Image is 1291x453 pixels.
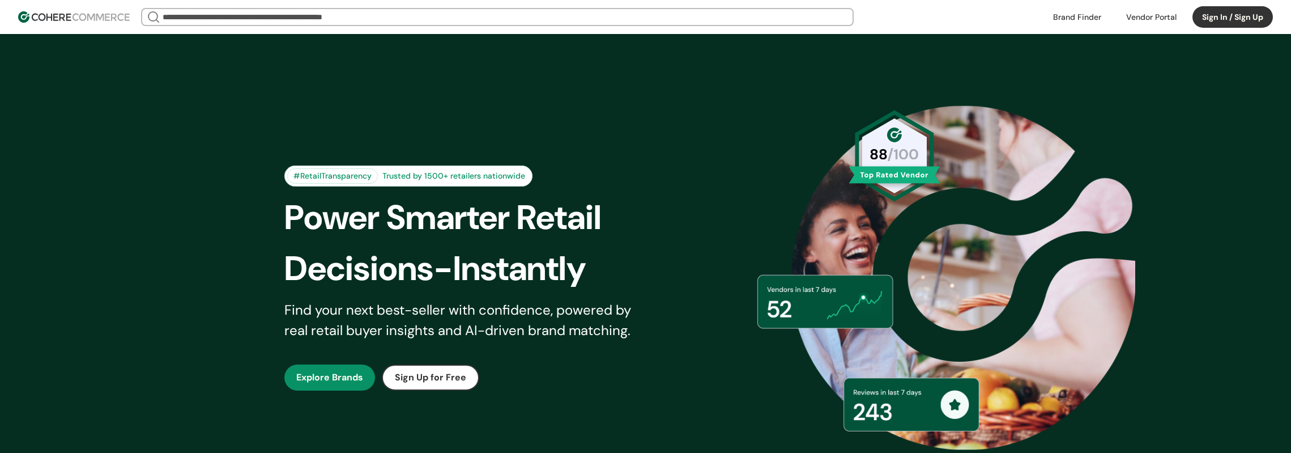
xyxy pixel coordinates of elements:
img: Cohere Logo [18,11,130,23]
div: Decisions-Instantly [284,243,665,294]
div: #RetailTransparency [287,168,378,184]
button: Explore Brands [284,365,375,391]
div: Find your next best-seller with confidence, powered by real retail buyer insights and AI-driven b... [284,300,646,341]
button: Sign In / Sign Up [1192,6,1273,28]
div: Power Smarter Retail [284,192,665,243]
button: Sign Up for Free [382,365,479,391]
div: Trusted by 1500+ retailers nationwide [378,170,530,182]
